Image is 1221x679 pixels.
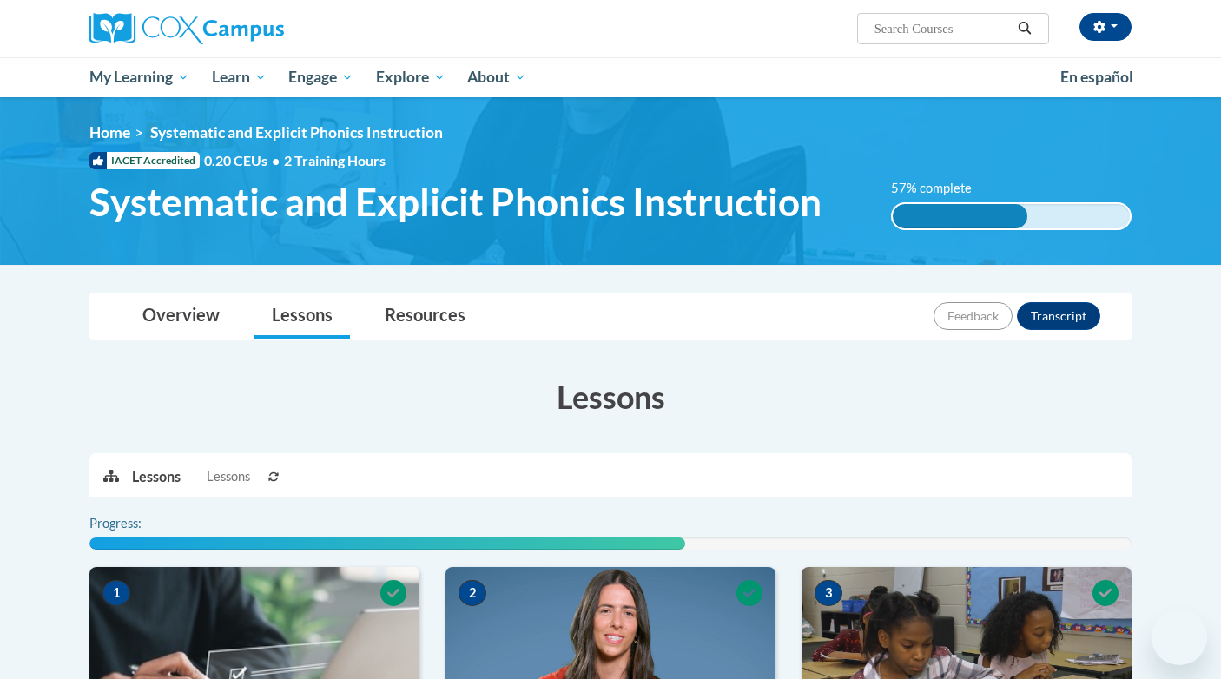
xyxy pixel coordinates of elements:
[212,67,267,88] span: Learn
[89,179,822,225] span: Systematic and Explicit Phonics Instruction
[288,67,353,88] span: Engage
[1017,302,1100,330] button: Transcript
[815,580,842,606] span: 3
[365,57,457,97] a: Explore
[873,18,1012,39] input: Search Courses
[1152,610,1207,665] iframe: Button to launch messaging window
[89,514,189,533] label: Progress:
[201,57,278,97] a: Learn
[89,13,284,44] img: Cox Campus
[1049,59,1145,96] a: En español
[277,57,365,97] a: Engage
[204,151,284,170] span: 0.20 CEUs
[102,580,130,606] span: 1
[89,375,1132,419] h3: Lessons
[254,293,350,339] a: Lessons
[78,57,201,97] a: My Learning
[1012,18,1038,39] button: Search
[284,152,386,168] span: 2 Training Hours
[272,152,280,168] span: •
[150,123,443,142] span: Systematic and Explicit Phonics Instruction
[1079,13,1132,41] button: Account Settings
[89,67,189,88] span: My Learning
[63,57,1158,97] div: Main menu
[132,467,181,486] p: Lessons
[457,57,538,97] a: About
[125,293,237,339] a: Overview
[459,580,486,606] span: 2
[376,67,445,88] span: Explore
[893,204,1028,228] div: 57% complete
[207,467,250,486] span: Lessons
[367,293,483,339] a: Resources
[89,13,419,44] a: Cox Campus
[89,123,130,142] a: Home
[891,179,991,198] label: 57% complete
[467,67,526,88] span: About
[89,152,200,169] span: IACET Accredited
[934,302,1013,330] button: Feedback
[1060,68,1133,86] span: En español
